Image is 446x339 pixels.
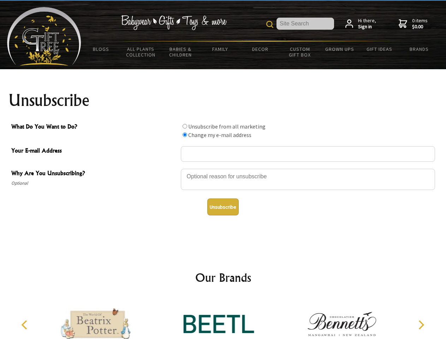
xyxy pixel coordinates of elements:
[201,42,240,56] a: Family
[121,42,161,62] a: All Plants Collection
[280,42,320,62] a: Custom Gift Box
[11,122,177,132] span: What Do You Want to Do?
[276,18,334,30] input: Site Search
[121,15,227,30] img: Babywear - Gifts - Toys & more
[399,42,439,56] a: Brands
[240,42,280,56] a: Decor
[359,42,399,56] a: Gift Ideas
[181,169,435,190] textarea: Why Are You Unsubscribing?
[7,7,81,66] img: Babyware - Gifts - Toys and more...
[11,169,177,179] span: Why Are You Unsubscribing?
[183,124,187,129] input: What Do You Want to Do?
[161,42,201,62] a: Babies & Children
[11,179,177,188] span: Optional
[188,131,251,138] label: Change my e-mail address
[8,92,438,109] h1: Unsubscribe
[14,269,432,286] h2: Our Brands
[320,42,359,56] a: Grown Ups
[358,18,376,30] span: Hi there,
[181,146,435,162] input: Your E-mail Address
[412,17,428,30] span: 0 items
[18,317,33,333] button: Previous
[358,24,376,30] strong: Sign in
[345,18,376,30] a: Hi there,Sign in
[399,18,428,30] a: 0 items$0.00
[188,123,266,130] label: Unsubscribe from all marketing
[266,21,273,28] img: product search
[413,317,429,333] button: Next
[207,198,239,215] button: Unsubscribe
[81,42,121,56] a: BLOGS
[11,146,177,156] span: Your E-mail Address
[183,132,187,137] input: What Do You Want to Do?
[412,24,428,30] strong: $0.00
